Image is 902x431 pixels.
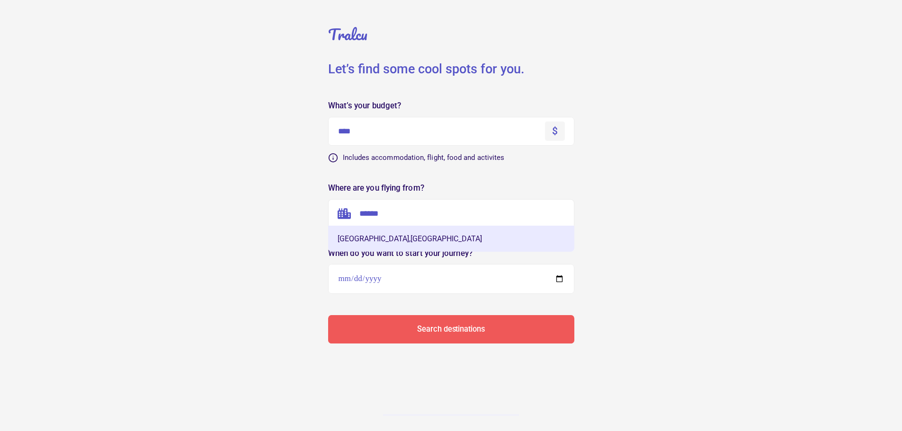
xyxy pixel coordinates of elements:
button: [GEOGRAPHIC_DATA],[GEOGRAPHIC_DATA] [328,226,574,252]
div: Includes accommodation, flight, food and activites [343,154,574,161]
div: When do you want to start your journey? [328,249,574,257]
button: Search destinations [328,316,574,343]
div: Search destinations [417,325,484,333]
a: Tralcu [328,24,367,45]
div: $ [552,125,558,138]
div: What’s your budget? [328,102,574,110]
div: Where are you flying from? [328,184,574,192]
div: Let’s find some cool spots for you. [328,62,574,78]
